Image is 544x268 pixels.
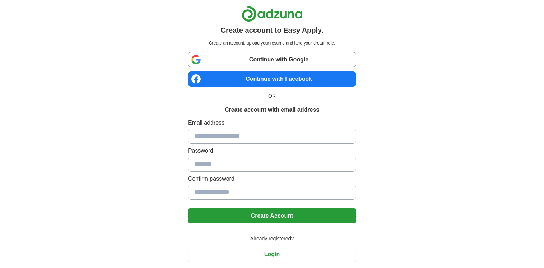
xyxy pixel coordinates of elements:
[242,6,303,22] img: Adzuna logo
[188,175,356,183] label: Confirm password
[189,40,355,46] p: Create an account, upload your resume and land your dream role.
[188,71,356,87] a: Continue with Facebook
[188,247,356,262] button: Login
[225,106,319,114] h1: Create account with email address
[188,52,356,67] a: Continue with Google
[188,147,356,155] label: Password
[188,251,356,257] a: Login
[264,92,280,100] span: OR
[221,25,324,36] h1: Create account to Easy Apply.
[188,119,356,127] label: Email address
[246,235,298,242] span: Already registered?
[188,208,356,223] button: Create Account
